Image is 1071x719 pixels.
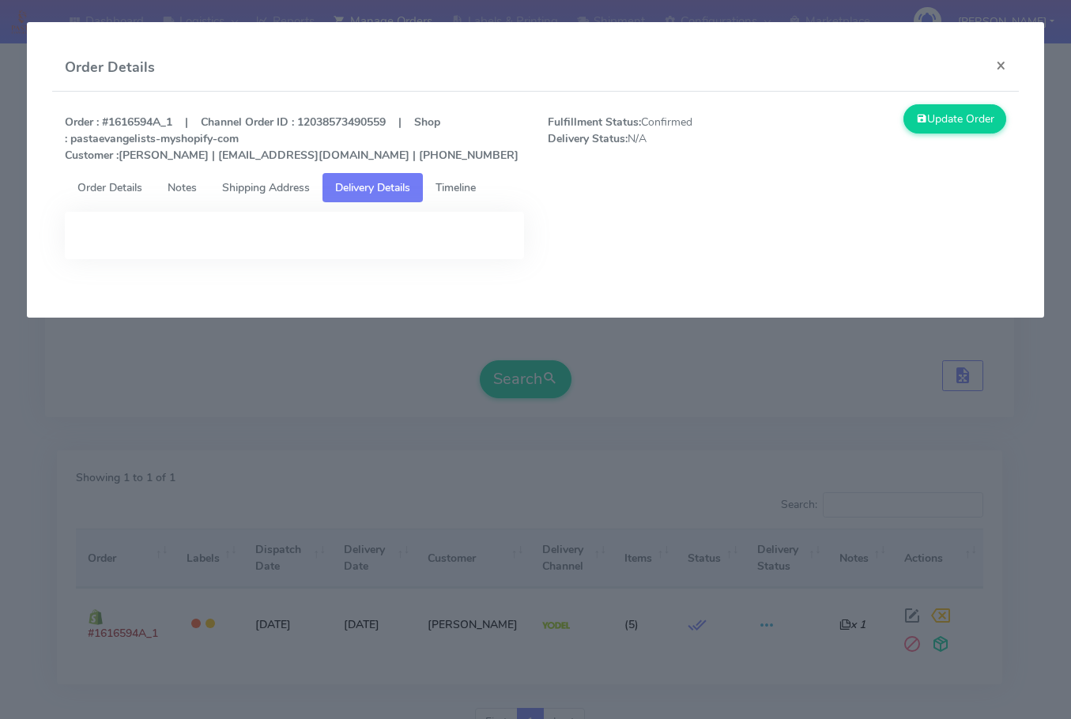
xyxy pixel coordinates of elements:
ul: Tabs [65,173,1006,202]
strong: Order : #1616594A_1 | Channel Order ID : 12038573490559 | Shop : pastaevangelists-myshopify-com [... [65,115,519,163]
button: Close [983,44,1019,86]
span: Timeline [436,180,476,195]
strong: Delivery Status: [548,131,628,146]
h4: Order Details [65,57,155,78]
strong: Fulfillment Status: [548,115,641,130]
span: Confirmed N/A [536,114,777,164]
span: Notes [168,180,197,195]
strong: Customer : [65,148,119,163]
span: Delivery Details [335,180,410,195]
button: Update Order [903,104,1006,134]
span: Order Details [77,180,142,195]
span: Shipping Address [222,180,310,195]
